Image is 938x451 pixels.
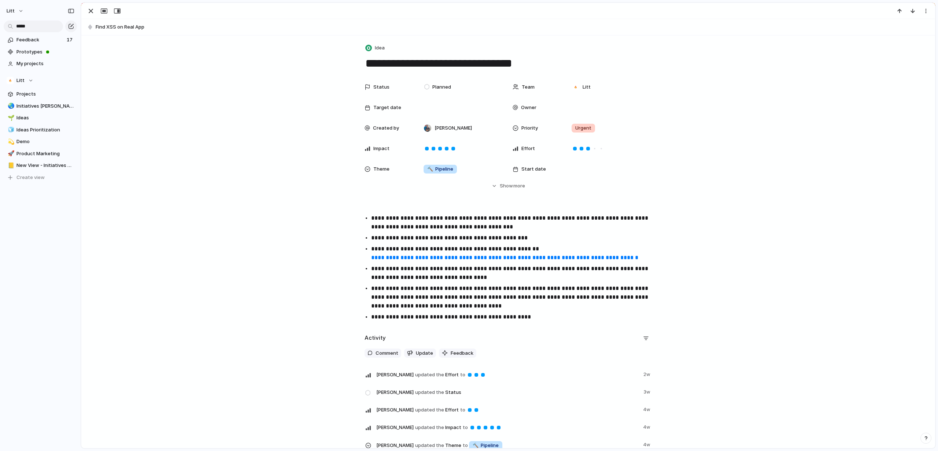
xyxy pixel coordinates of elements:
div: 🌏 [8,102,13,110]
span: updated the [415,406,444,414]
button: Update [404,348,436,358]
span: New View - Initiatives and Goals [16,162,74,169]
span: Initiatives [PERSON_NAME] [16,102,74,110]
span: Priority [521,124,538,132]
span: [PERSON_NAME] [376,371,414,379]
span: Show [500,182,513,190]
span: Projects [16,90,74,98]
a: Projects [4,89,77,100]
button: Create view [4,172,77,183]
span: [PERSON_NAME] [376,389,414,396]
span: Urgent [575,124,591,132]
a: 🧊Ideas Prioritization [4,124,77,135]
span: Effort [376,369,639,380]
span: Create view [16,174,45,181]
span: My projects [16,60,74,67]
div: 🧊 [8,126,13,134]
span: [PERSON_NAME] [376,406,414,414]
button: 🌏 [7,102,14,110]
a: 🌏Initiatives [PERSON_NAME] [4,101,77,112]
span: 4w [643,405,652,413]
span: Update [416,350,433,357]
button: Find XSS on Real App [85,21,932,33]
span: 🔨 [473,442,479,448]
span: to [463,424,468,431]
span: Impact [376,422,639,432]
span: Created by [373,124,399,132]
span: [PERSON_NAME] [376,424,414,431]
span: updated the [415,389,444,396]
span: Impact [373,145,389,152]
span: [PERSON_NAME] [435,124,472,132]
span: 3w [643,387,652,396]
span: Pipeline [427,165,453,173]
button: 📒 [7,162,14,169]
button: Showmore [365,179,652,193]
a: My projects [4,58,77,69]
button: 🧊 [7,126,14,134]
span: Demo [16,138,74,145]
span: Feedback [16,36,64,44]
span: 2w [643,369,652,378]
button: Litt [3,5,27,17]
span: Status [376,387,639,397]
button: Feedback [439,348,476,358]
span: [PERSON_NAME] [376,442,414,449]
a: 💫Demo [4,136,77,147]
span: Theme [373,165,389,173]
span: Feedback [451,350,473,357]
button: 💫 [7,138,14,145]
button: 🌱 [7,114,14,122]
span: updated the [415,371,444,379]
span: Effort [521,145,535,152]
button: Comment [365,348,401,358]
button: Litt [4,75,77,86]
span: Target date [373,104,401,111]
span: Owner [521,104,536,111]
button: 🚀 [7,150,14,157]
span: Team [522,83,535,91]
h2: Activity [365,334,386,342]
a: 🌱Ideas [4,112,77,123]
span: Planned [432,83,451,91]
a: 📒New View - Initiatives and Goals [4,160,77,171]
span: Ideas [16,114,74,122]
div: 💫 [8,138,13,146]
a: Prototypes [4,46,77,57]
span: 4w [643,422,652,431]
span: to [460,406,465,414]
a: Feedback17 [4,34,77,45]
span: Litt [16,77,25,84]
span: Status [373,83,389,91]
span: 🔨 [427,166,433,172]
span: Theme [376,440,639,451]
span: Litt [7,7,15,15]
span: Idea [375,44,385,52]
span: updated the [415,442,444,449]
span: Product Marketing [16,150,74,157]
span: Pipeline [473,442,499,449]
span: more [513,182,525,190]
div: 🚀 [8,149,13,158]
span: Start date [521,165,546,173]
span: Effort [376,405,639,415]
div: 🌱 [8,114,13,122]
span: to [463,442,468,449]
span: 4w [643,440,652,448]
span: Prototypes [16,48,74,56]
span: Comment [376,350,398,357]
span: Ideas Prioritization [16,126,74,134]
a: 🚀Product Marketing [4,148,77,159]
span: updated the [415,424,444,431]
button: Idea [364,43,387,53]
span: Find XSS on Real App [96,23,932,31]
span: Litt [583,83,591,91]
span: to [460,371,465,379]
span: 17 [67,36,74,44]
